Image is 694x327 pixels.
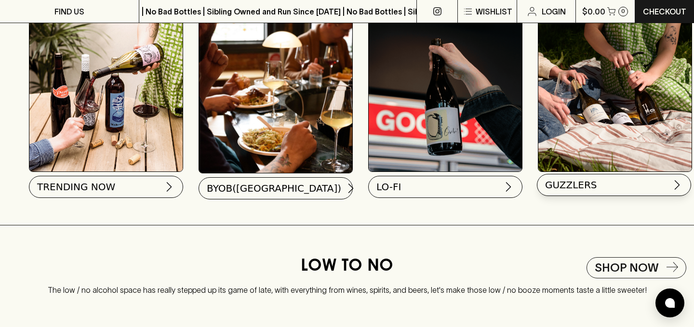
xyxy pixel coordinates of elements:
h4: LOW TO NO [301,257,393,277]
button: TRENDING NOW [29,176,183,198]
img: chevron-right.svg [503,181,514,193]
button: GUZZLERS [537,174,691,196]
img: chevron-right.svg [671,179,683,191]
img: PACKS [538,18,692,171]
span: TRENDING NOW [37,180,115,194]
p: Login [542,6,566,17]
img: lofi_7376686939.gif [369,18,522,171]
p: Wishlist [476,6,512,17]
p: FIND US [54,6,84,17]
span: BYOB([GEOGRAPHIC_DATA]) [207,182,341,195]
button: LO-FI [368,176,522,198]
h5: Shop Now [595,260,659,275]
img: bubble-icon [665,298,675,308]
p: Checkout [643,6,686,17]
p: 0 [621,9,625,14]
span: LO-FI [376,180,401,194]
img: chevron-right.svg [345,183,357,194]
img: Best Sellers [29,18,183,171]
button: BYOB([GEOGRAPHIC_DATA]) [199,177,353,199]
a: Shop Now [587,257,686,278]
img: BYOB(angers) [199,18,352,173]
p: $0.00 [582,6,605,17]
img: chevron-right.svg [163,181,175,193]
p: The low / no alcohol space has really stepped up its game of late, with everything from wines, sp... [48,277,647,296]
span: GUZZLERS [545,178,597,192]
